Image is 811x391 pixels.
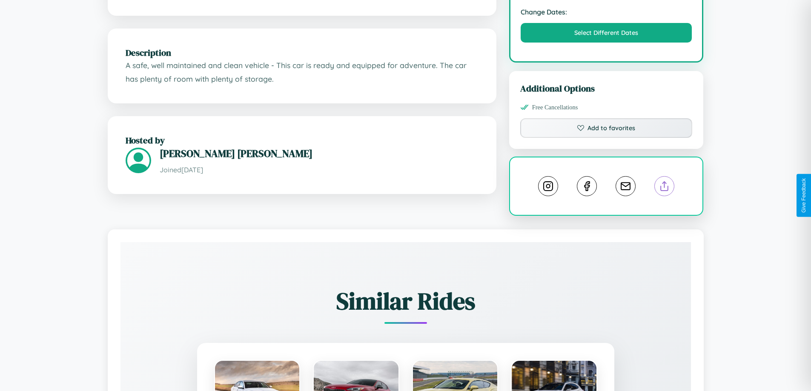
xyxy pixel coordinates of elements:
button: Add to favorites [520,118,693,138]
span: Free Cancellations [532,104,578,111]
h2: Hosted by [126,134,479,146]
h3: [PERSON_NAME] [PERSON_NAME] [160,146,479,160]
p: Joined [DATE] [160,164,479,176]
h2: Similar Rides [150,285,661,317]
h3: Additional Options [520,82,693,94]
h2: Description [126,46,479,59]
strong: Change Dates: [521,8,692,16]
button: Select Different Dates [521,23,692,43]
div: Give Feedback [801,178,807,213]
p: A safe, well maintained and clean vehicle - This car is ready and equipped for adventure. The car... [126,59,479,86]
